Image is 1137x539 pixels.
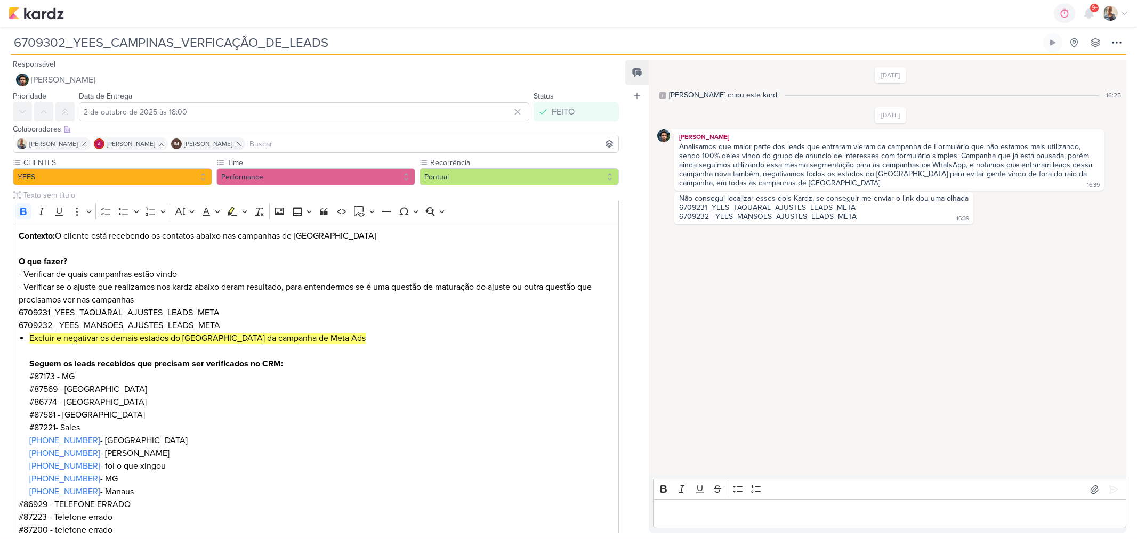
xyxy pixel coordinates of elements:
span: [PERSON_NAME] [107,139,155,149]
label: Recorrência [429,157,619,168]
div: Analisamos que maior parte dos leads que entraram vieram da campanha de Formulário que não estamo... [679,142,1094,187]
div: 6709231_YEES_TAQUARAL_AJUSTES_LEADS_META 6709232_ YEES_MANSOES_AJUSTES_LEADS_META [679,203,857,221]
li: #87173 - MG #87569 - [GEOGRAPHIC_DATA] #86774 - [GEOGRAPHIC_DATA] #87581 - [GEOGRAPHIC_DATA] #872... [29,332,614,498]
div: FEITO [552,105,575,118]
button: Pontual [420,168,619,185]
a: [PHONE_NUMBER] [29,461,100,471]
label: Status [534,92,554,101]
strong: Seguem os leads recebidos que precisam ser verificados no CRM: [29,358,283,369]
div: Isabella Machado Guimarães [171,138,182,149]
a: [PHONE_NUMBER] [29,435,100,446]
span: [PERSON_NAME] [29,139,78,149]
input: Buscar [247,137,616,150]
div: Editor toolbar [13,201,619,222]
div: Editor toolbar [653,479,1126,500]
a: [PHONE_NUMBER] [29,486,100,497]
input: Texto sem título [21,190,619,201]
div: Colaboradores [13,124,619,135]
img: Iara Santos [1103,6,1118,21]
div: Editor editing area: main [653,499,1126,528]
button: Performance [216,168,416,185]
a: [PHONE_NUMBER] [29,473,100,484]
span: 9+ [1092,4,1098,12]
img: Nelito Junior [16,73,29,86]
label: Time [226,157,416,168]
mark: Excluir e negativar os demais estados do [GEOGRAPHIC_DATA] da campanha de Meta Ads [29,333,366,344]
label: Prioridade [13,92,46,101]
strong: Contexto: [19,231,55,241]
img: Nelito Junior [657,129,670,142]
img: kardz.app [9,7,64,20]
div: 16:25 [1106,91,1121,100]
div: 16:39 [1087,181,1100,190]
span: [PERSON_NAME] [31,73,95,86]
a: [PHONE_NUMBER] [29,448,100,459]
input: Select a date [79,102,529,121]
div: Ligar relógio [1049,38,1057,47]
button: YEES [13,168,212,185]
label: Data de Entrega [79,92,132,101]
p: O cliente está recebendo os contatos abaixo nas campanhas de [GEOGRAPHIC_DATA] - Verificar de qua... [19,230,614,332]
button: FEITO [534,102,619,121]
label: CLIENTES [22,157,212,168]
div: [PERSON_NAME] [676,132,1102,142]
strong: O que fazer? [19,256,67,267]
button: [PERSON_NAME] [13,70,619,89]
div: [PERSON_NAME] criou este kard [669,89,777,101]
p: IM [174,142,179,147]
span: [PERSON_NAME] [184,139,232,149]
img: Alessandra Gomes [94,138,104,149]
div: Não consegui localizar esses dois Kardz, se conseguir me enviar o link dou uma olhada [679,194,969,203]
div: 16:39 [956,215,969,223]
img: Iara Santos [17,138,27,149]
input: Kard Sem Título [11,33,1041,52]
label: Responsável [13,60,55,69]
